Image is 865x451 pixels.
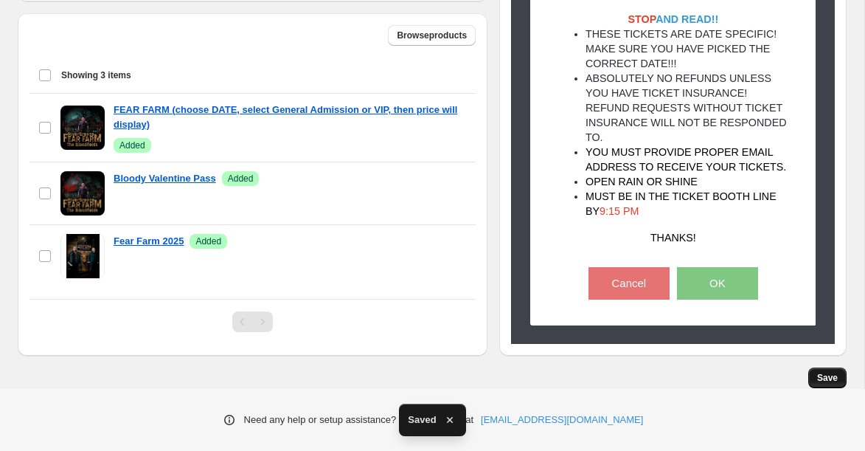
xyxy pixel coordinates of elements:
[586,145,786,172] span: YOU MUST PROVIDE PROPER EMAIL ADDRESS TO RECEIVE YOUR TICKETS.
[586,70,791,144] li: ABSOLUTELY NO REFUNDS UNLESS YOU HAVE TICKET INSURANCE! REFUND REQUESTS WITHOUT TICKET INSURANCE ...
[817,372,838,384] span: Save
[677,266,758,299] button: OK
[650,231,696,243] span: THANKS!
[114,171,216,186] a: Bloody Valentine Pass
[195,235,221,247] span: Added
[61,69,131,81] span: Showing 3 items
[114,234,184,249] a: Fear Farm 2025
[481,413,643,427] a: [EMAIL_ADDRESS][DOMAIN_NAME]
[588,266,670,299] button: Cancel
[119,140,145,151] span: Added
[656,13,718,24] span: AND READ!!
[600,204,639,216] span: 9:15 PM
[586,175,698,187] span: OPEN RAIN OR SHINE
[586,190,777,216] span: MUST BE IN THE TICKET BOOTH LINE BY
[808,368,847,388] button: Save
[388,25,476,46] button: Browseproducts
[228,173,254,185] span: Added
[628,13,719,24] span: STOP
[408,413,436,427] span: Saved
[232,311,273,332] nav: Pagination
[586,26,791,70] li: THESE TICKETS ARE DATE SPECIFIC! MAKE SURE YOU HAVE PICKED THE CORRECT DATE!!!
[60,171,105,216] img: Bloody Valentine Pass
[397,30,467,41] span: Browse products
[114,103,467,132] a: FEAR FARM (choose DATE, select General Admission or VIP, then price will display)
[60,106,105,149] img: FEAR FARM (choose DATE, select General Admission or VIP, then price will display)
